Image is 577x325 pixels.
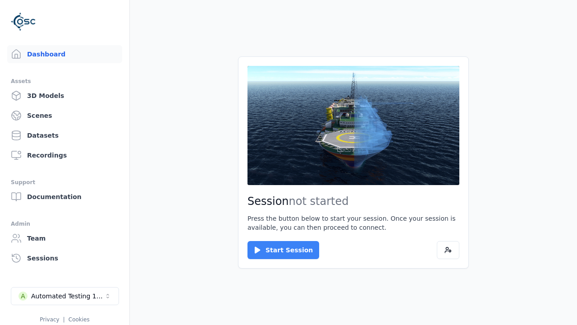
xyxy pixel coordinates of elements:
button: Start Session [247,241,319,259]
a: Datasets [7,126,122,144]
div: Support [11,177,119,188]
div: Automated Testing 1 - Playwright [31,292,104,301]
div: Admin [11,218,119,229]
a: Sessions [7,249,122,267]
div: Assets [11,76,119,87]
h2: Session [247,194,459,209]
a: 3D Models [7,87,122,105]
a: Privacy [40,316,59,323]
div: A [18,292,27,301]
a: Team [7,229,122,247]
p: Press the button below to start your session. Once your session is available, you can then procee... [247,214,459,232]
a: Cookies [69,316,90,323]
button: Select a workspace [11,287,119,305]
img: Logo [11,9,36,34]
a: Documentation [7,188,122,206]
a: Recordings [7,146,122,164]
span: not started [289,195,349,208]
a: Dashboard [7,45,122,63]
a: Scenes [7,107,122,125]
span: | [63,316,65,323]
